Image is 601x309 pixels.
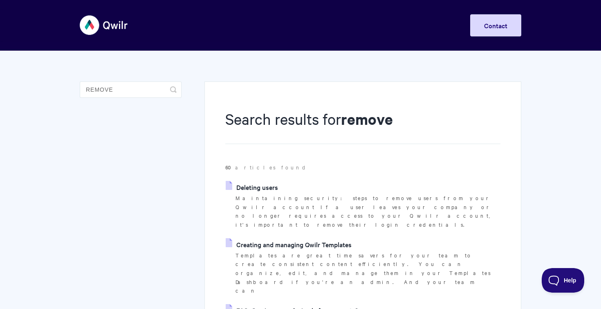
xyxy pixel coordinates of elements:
[80,81,182,98] input: Search
[341,109,393,129] strong: remove
[226,181,278,193] a: Deleting users
[226,238,352,250] a: Creating and managing Qwilr Templates
[80,10,128,41] img: Qwilr Help Center
[225,108,500,144] h1: Search results for
[542,268,585,293] iframe: Toggle Customer Support
[225,163,235,171] strong: 60
[225,163,500,172] p: articles found
[235,194,500,229] p: Maintaining security: steps to remove users from your Qwilr account If a user leaves your company...
[470,14,521,36] a: Contact
[235,251,500,295] p: Templates are great time savers for your team to create consistent content efficiently. You can o...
